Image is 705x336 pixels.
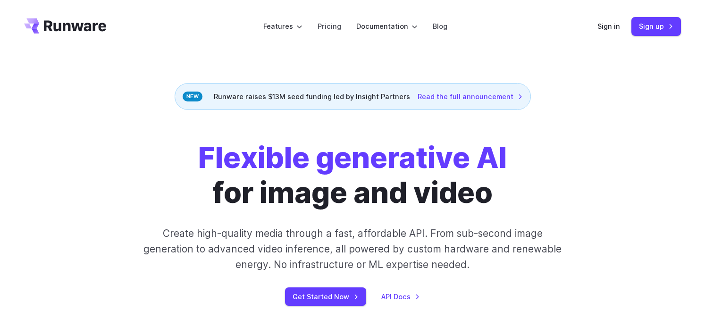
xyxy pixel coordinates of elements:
[285,287,366,306] a: Get Started Now
[318,21,341,32] a: Pricing
[24,18,106,34] a: Go to /
[143,226,563,273] p: Create high-quality media through a fast, affordable API. From sub-second image generation to adv...
[356,21,418,32] label: Documentation
[198,140,507,175] strong: Flexible generative AI
[433,21,447,32] a: Blog
[631,17,681,35] a: Sign up
[263,21,302,32] label: Features
[418,91,523,102] a: Read the full announcement
[198,140,507,210] h1: for image and video
[381,291,420,302] a: API Docs
[175,83,531,110] div: Runware raises $13M seed funding led by Insight Partners
[597,21,620,32] a: Sign in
